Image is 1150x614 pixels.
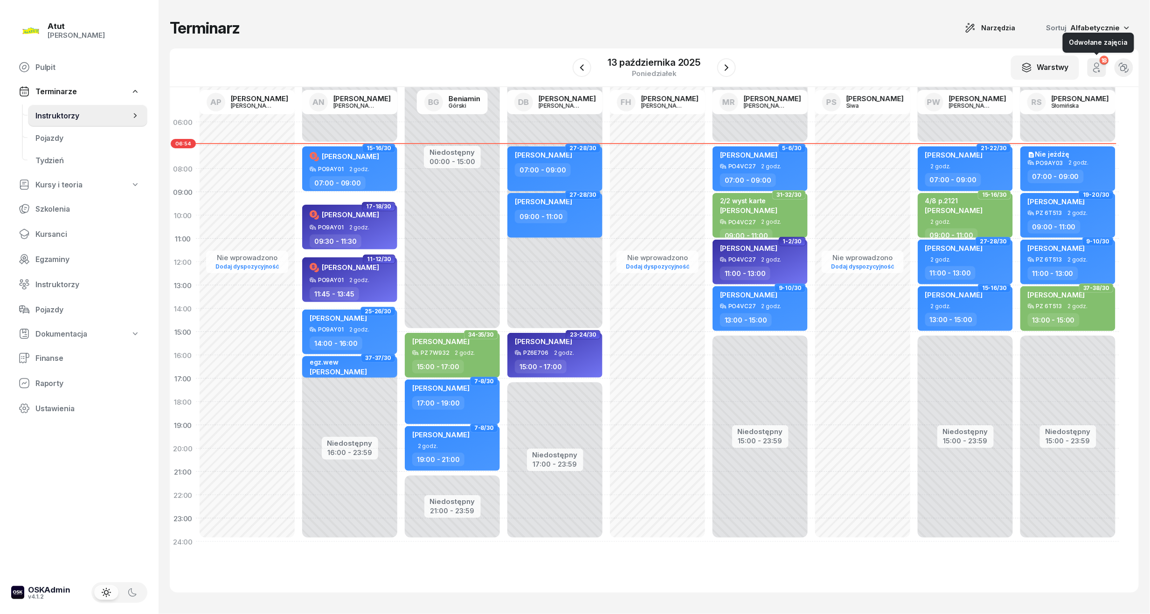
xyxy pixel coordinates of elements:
[28,127,147,149] a: Pojazdy
[310,287,359,301] div: 11:45 - 13:45
[35,305,140,314] span: Pojazdy
[738,428,783,435] div: Niedostępny
[776,194,802,196] span: 31-32/30
[170,297,196,320] div: 14:00
[1011,55,1079,80] button: Warstwy
[1087,241,1109,242] span: 9-10/30
[365,310,391,312] span: 25-26/30
[608,58,701,67] div: 13 października 2025
[1083,287,1109,289] span: 37-38/30
[212,252,283,272] button: Nie wprowadzonoDodaj dyspozycyjność
[170,390,196,414] div: 18:00
[11,198,147,220] a: Szkolenia
[1071,23,1120,32] span: Alfabetycznie
[1088,58,1106,77] button: 18
[1032,98,1042,106] span: RS
[1036,160,1063,166] div: PO9AY03
[1052,103,1096,109] div: Słomińska
[1028,290,1085,299] span: [PERSON_NAME]
[322,263,379,272] span: [PERSON_NAME]
[728,256,756,262] div: PO4VC27
[210,98,222,106] span: AP
[48,22,105,30] div: Atut
[417,90,488,114] a: BGBeniaminGórski
[170,180,196,204] div: 09:00
[11,298,147,321] a: Pojazdy
[1083,194,1109,196] span: 19-20/30
[322,152,379,161] span: [PERSON_NAME]
[199,90,296,114] a: AP[PERSON_NAME][PERSON_NAME]
[917,90,1014,114] a: PW[PERSON_NAME][PERSON_NAME]
[641,95,699,102] div: [PERSON_NAME]
[212,261,283,272] a: Dodaj dyspozycyjność
[170,530,196,553] div: 24:00
[318,224,344,230] div: PO9AY01
[11,347,147,369] a: Finanse
[1021,62,1069,73] div: Warstwy
[318,166,344,172] div: PO9AY01
[931,256,951,262] span: 2 godz.
[333,103,378,109] div: [PERSON_NAME]
[170,367,196,390] div: 17:00
[949,95,1006,102] div: [PERSON_NAME]
[35,180,83,189] span: Kursy i teoria
[515,360,567,373] div: 15:00 - 17:00
[449,95,480,102] div: Beniamin
[1046,24,1069,32] span: Sortuj
[171,139,196,148] span: 06:54
[720,313,772,327] div: 13:00 - 15:00
[1036,210,1062,216] div: PZ 6T513
[349,224,369,231] span: 2 godz.
[231,103,276,109] div: [PERSON_NAME]
[318,277,344,283] div: PO9AY01
[762,163,782,170] span: 2 godz.
[35,404,140,413] span: Ustawienia
[539,95,596,102] div: [PERSON_NAME]
[720,290,777,299] span: [PERSON_NAME]
[35,134,140,143] span: Pojazdy
[1028,313,1080,327] div: 13:00 - 15:00
[35,87,76,96] span: Terminarze
[11,56,147,78] a: Pulpit
[310,176,366,190] div: 07:00 - 09:00
[943,435,988,445] div: 15:00 - 23:59
[1028,267,1078,280] div: 11:00 - 13:00
[1046,428,1091,435] div: Niedostępny
[931,163,951,169] span: 2 godz.
[412,396,464,410] div: 17:00 - 19:00
[327,440,373,447] div: Niedostępny
[738,426,783,447] button: Niedostępny15:00 - 23:59
[418,443,438,449] span: 2 godz.
[1035,20,1139,36] button: Sortuj Alfabetycznie
[569,194,596,196] span: 27-28/30
[1046,435,1091,445] div: 15:00 - 23:59
[474,427,494,429] span: 7-8/30
[412,453,464,466] div: 19:00 - 21:00
[738,435,783,445] div: 15:00 - 23:59
[231,95,288,102] div: [PERSON_NAME]
[11,586,24,599] img: logo-xs-dark@2x.png
[349,326,369,333] span: 2 godz.
[1036,303,1062,309] div: PZ 6T513
[349,166,369,172] span: 2 godz.
[35,280,140,289] span: Instruktorzy
[318,326,344,332] div: PO9AY01
[982,287,1007,289] span: 15-16/30
[310,337,362,350] div: 14:00 - 16:00
[1052,95,1109,102] div: [PERSON_NAME]
[35,354,140,363] span: Finanse
[1068,210,1088,216] span: 2 godz.
[621,98,631,106] span: FH
[720,151,777,159] span: [PERSON_NAME]
[523,350,548,356] div: PZ6E706
[720,229,773,242] div: 09:00 - 11:00
[170,134,196,157] div: 07:00
[35,205,140,214] span: Szkolenia
[728,163,756,169] div: PO4VC27
[610,90,706,114] a: FH[PERSON_NAME][PERSON_NAME]
[430,147,475,167] button: Niedostępny00:00 - 15:00
[728,303,756,309] div: PO4VC27
[170,157,196,180] div: 08:00
[1020,90,1116,114] a: RS[PERSON_NAME]Słomińska
[302,90,398,114] a: AN[PERSON_NAME][PERSON_NAME]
